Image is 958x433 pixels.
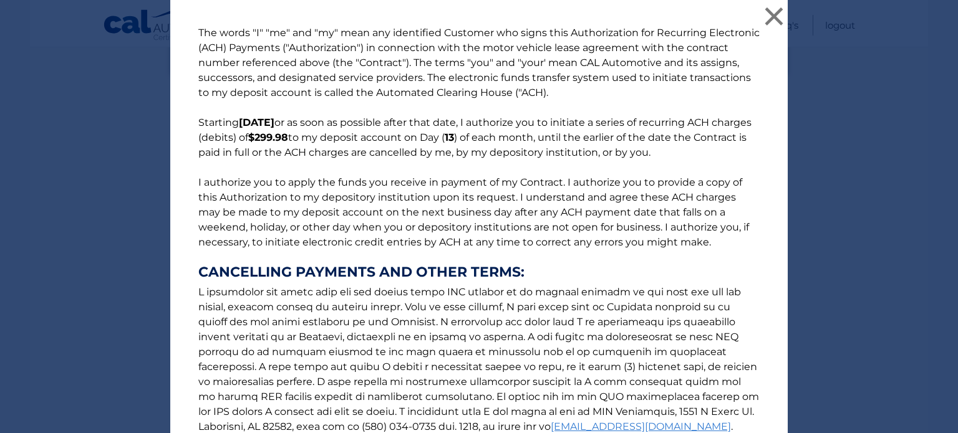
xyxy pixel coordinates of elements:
strong: CANCELLING PAYMENTS AND OTHER TERMS: [198,265,760,280]
b: $299.98 [248,131,288,143]
a: [EMAIL_ADDRESS][DOMAIN_NAME] [551,421,731,432]
b: [DATE] [239,117,274,128]
b: 13 [445,131,454,143]
button: × [762,4,786,29]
